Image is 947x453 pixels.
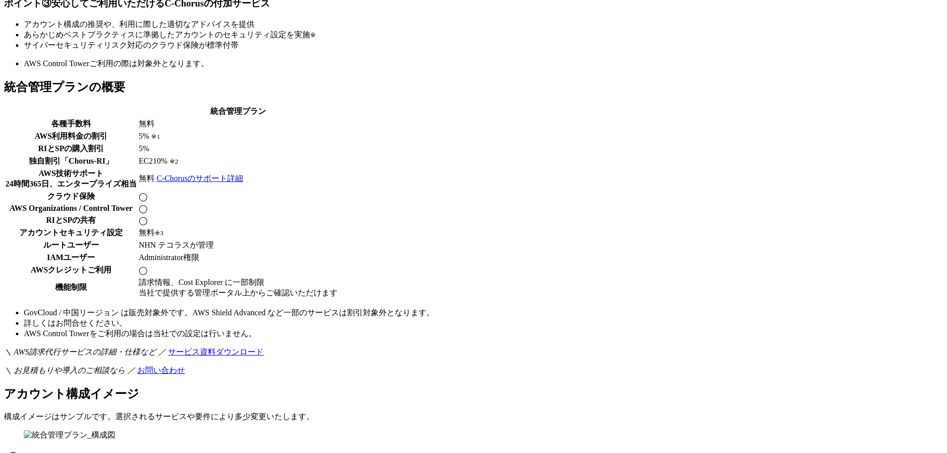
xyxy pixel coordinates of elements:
td: 無料 [138,118,338,130]
th: RIとSPの購入割引 [5,143,137,155]
span: ◯ [139,204,148,213]
span: 無料 [139,174,155,182]
li: AWS Control Towerをご利用の場合は当社での設定は行いません。 [24,329,943,339]
img: 統合管理プラン_構成図 [24,430,115,441]
td: 請求情報、Cost Explorer に一部制限 当社で提供する管理ポータル上からご確認いただけます [138,277,338,299]
th: 独自割引「Chorus-RI」 [5,156,137,167]
em: ＼ お見積もりや導入のご相談なら ／ [4,366,135,374]
td: 無料 [138,227,338,239]
small: ※2 [170,158,178,165]
span: 10% [153,157,167,165]
th: RIとSPの共有 [5,215,137,226]
th: 機能制限 [5,277,137,299]
span: 5% [139,144,149,153]
th: AWS Organizations / Control Tower [5,203,137,214]
th: AWS技術サポート [5,168,137,190]
p: 構成イメージはサンプルです。選択されるサービスや要件により多少変更いたします。 [4,412,943,422]
a: サービス資料ダウンロード [168,348,263,356]
li: サイバーセキュリティリスク対応のクラウド保険が標準付帯 [24,40,943,51]
a: お問い合わせ [137,366,185,374]
span: 5% [139,132,149,140]
h2: 統合管理プランの概要 [4,79,943,95]
th: AWSクレジットご利用 [5,265,137,276]
td: Administrator権限 [138,252,338,264]
li: あらかじめベストプラクティスに準拠したアカウントのセキュリティ設定を実施 [24,30,943,40]
td: ◯ [138,265,338,276]
li: GovCloud / 中国リージョン は販売対象外です。AWS Shield Advanced など一部のサービスは割引対象外となります。 [24,308,943,318]
li: アカウント構成の推奨や、利用に際した適切なアドバイスを提供 [24,19,943,30]
td: EC2 [138,156,338,167]
td: NHN テコラスが管理 [138,240,338,251]
li: AWS Control Towerご利用の際は対象外となります。 [24,59,943,69]
small: ※3 [155,229,164,237]
th: IAMユーザー [5,252,137,264]
th: 各種手数料 [5,118,137,130]
th: クラウド保険 [5,191,137,202]
small: ※1 [151,133,160,140]
th: ルートユーザー [5,240,137,251]
th: 統合管理プラン [138,106,338,117]
span: 24時間365日、エンタープライズ相当 [5,180,137,188]
small: ※ [310,31,316,39]
span: ◯ [139,192,148,201]
em: ＼ AWS請求代行サービスの詳細・仕様など ／ [4,348,166,356]
a: C-Chorusのサポート詳細 [157,174,243,182]
h2: アカウント構成イメージ [4,386,943,402]
th: AWS利用料金の割引 [5,131,137,142]
th: アカウントセキュリティ設定 [5,227,137,239]
span: ◯ [139,216,148,225]
li: 詳しくはお問合せください。 [24,318,943,329]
